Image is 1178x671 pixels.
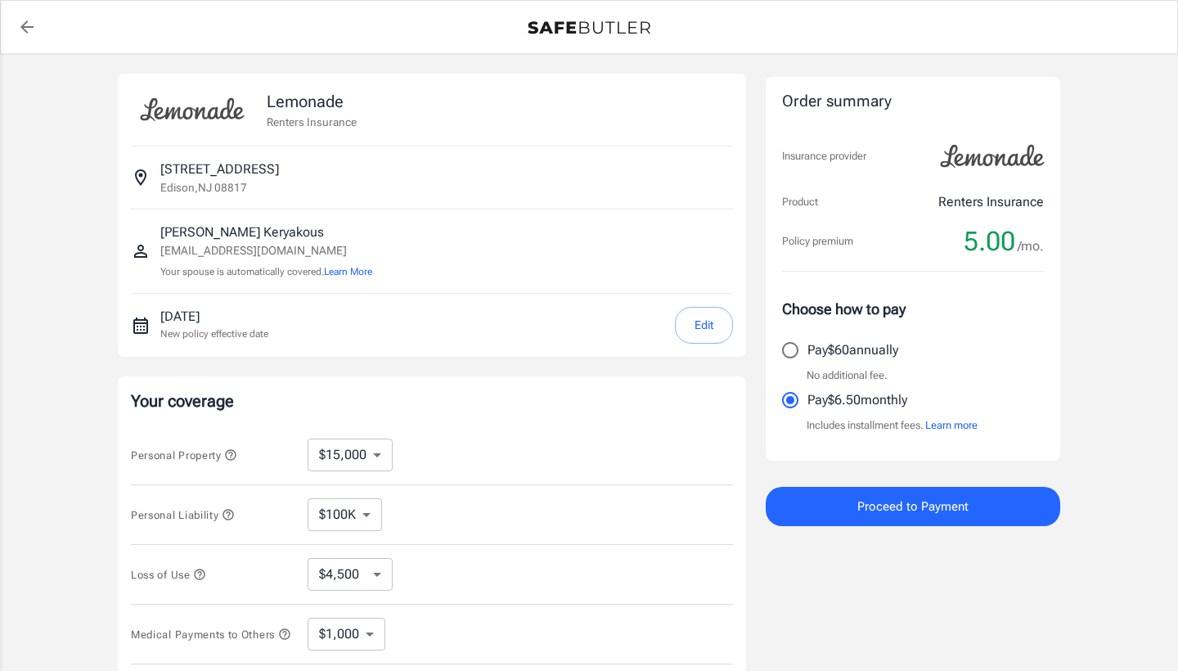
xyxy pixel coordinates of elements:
[675,307,733,344] button: Edit
[925,417,978,434] button: Learn more
[11,11,43,43] a: back to quotes
[160,326,268,341] p: New policy effective date
[267,89,357,114] p: Lemonade
[131,624,291,644] button: Medical Payments to Others
[782,233,853,250] p: Policy premium
[131,628,291,641] span: Medical Payments to Others
[324,264,372,279] button: Learn More
[782,90,1044,114] div: Order summary
[528,21,650,34] img: Back to quotes
[131,505,235,525] button: Personal Liability
[782,298,1044,320] p: Choose how to pay
[131,316,151,335] svg: New policy start date
[782,194,818,210] p: Product
[1018,235,1044,258] span: /mo.
[160,179,247,196] p: Edison , NJ 08817
[931,133,1054,179] img: Lemonade
[857,496,969,517] span: Proceed to Payment
[131,509,235,521] span: Personal Liability
[782,148,866,164] p: Insurance provider
[131,168,151,187] svg: Insured address
[938,192,1044,212] p: Renters Insurance
[160,242,372,259] p: [EMAIL_ADDRESS][DOMAIN_NAME]
[807,367,888,384] p: No additional fee.
[160,264,372,280] p: Your spouse is automatically covered.
[160,223,372,242] p: [PERSON_NAME] Keryakous
[160,307,268,326] p: [DATE]
[964,225,1015,258] span: 5.00
[807,390,907,410] p: Pay $6.50 monthly
[131,87,254,133] img: Lemonade
[160,160,279,179] p: [STREET_ADDRESS]
[131,445,237,465] button: Personal Property
[131,565,206,584] button: Loss of Use
[267,114,357,130] p: Renters Insurance
[807,340,898,360] p: Pay $60 annually
[131,569,206,581] span: Loss of Use
[131,449,237,462] span: Personal Property
[766,487,1060,526] button: Proceed to Payment
[131,390,733,412] p: Your coverage
[131,241,151,261] svg: Insured person
[807,417,978,434] p: Includes installment fees.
